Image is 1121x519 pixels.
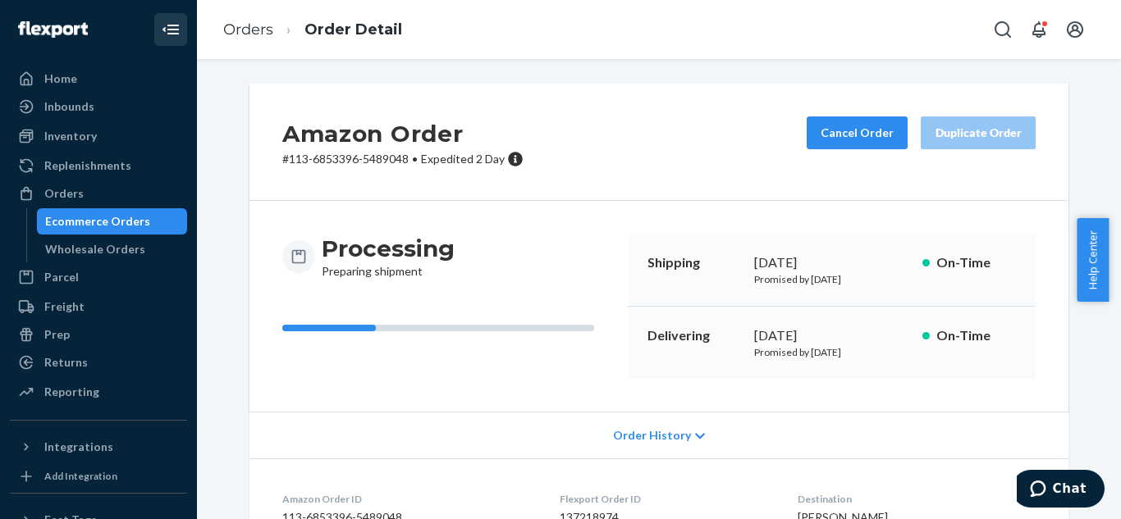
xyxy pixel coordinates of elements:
button: Close Navigation [154,13,187,46]
span: Order History [613,427,691,444]
p: Shipping [647,253,741,272]
a: Home [10,66,187,92]
button: Integrations [10,434,187,460]
a: Freight [10,294,187,320]
div: Prep [44,326,70,343]
dt: Flexport Order ID [560,492,772,506]
div: Duplicate Order [935,125,1022,141]
a: Reporting [10,379,187,405]
div: Integrations [44,439,113,455]
ol: breadcrumbs [210,6,415,54]
a: Orders [10,180,187,207]
a: Add Integration [10,467,187,486]
span: • [412,152,418,166]
dt: Amazon Order ID [282,492,533,506]
div: Preparing shipment [322,234,455,280]
div: Home [44,71,77,87]
div: Returns [44,354,88,371]
img: Flexport logo [18,21,88,38]
p: Promised by [DATE] [754,272,909,286]
p: On-Time [936,253,1016,272]
span: Expedited 2 Day [421,152,505,166]
button: Help Center [1077,218,1109,302]
a: Replenishments [10,153,187,179]
p: # 113-6853396-5489048 [282,151,524,167]
div: Inventory [44,128,97,144]
iframe: Opens a widget where you can chat to one of our agents [1017,470,1105,511]
dt: Destination [798,492,1036,506]
a: Ecommerce Orders [37,208,188,234]
button: Open notifications [1023,13,1055,46]
div: Orders [44,185,84,202]
a: Order Detail [304,20,402,39]
p: On-Time [936,326,1016,345]
div: Replenishments [44,157,131,174]
h2: Amazon Order [282,116,524,151]
a: Prep [10,321,187,348]
p: Delivering [647,326,741,345]
div: Ecommerce Orders [45,213,150,230]
div: Parcel [44,269,79,285]
div: Freight [44,298,85,315]
div: Inbounds [44,98,94,115]
a: Inbounds [10,93,187,120]
button: Cancel Order [807,116,908,149]
div: [DATE] [754,253,909,272]
div: [DATE] [754,326,909,345]
a: Inventory [10,123,187,149]
a: Parcel [10,264,187,290]
p: Promised by [DATE] [754,345,909,359]
a: Wholesale Orders [37,236,188,262]
button: Open Search Box [986,13,1019,46]
button: Duplicate Order [921,116,1036,149]
a: Returns [10,349,187,376]
a: Orders [223,20,273,39]
button: Open account menu [1059,13,1091,46]
div: Reporting [44,384,99,400]
div: Add Integration [44,469,117,483]
h3: Processing [322,234,455,263]
div: Wholesale Orders [45,241,145,257]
